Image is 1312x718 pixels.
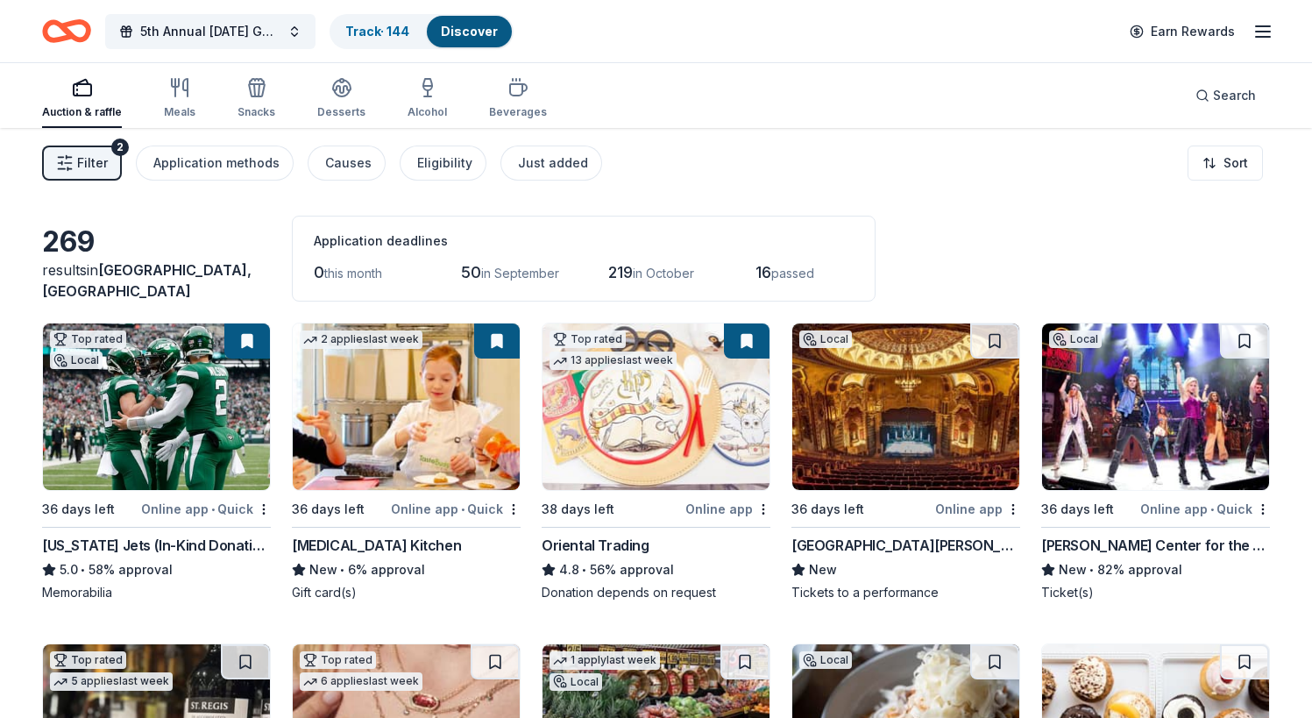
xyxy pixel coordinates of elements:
[1041,499,1114,520] div: 36 days left
[345,24,409,39] a: Track· 144
[1188,146,1263,181] button: Sort
[1223,153,1248,174] span: Sort
[542,499,614,520] div: 38 days left
[518,153,588,174] div: Just added
[1049,331,1102,348] div: Local
[771,266,814,281] span: passed
[559,559,579,580] span: 4.8
[140,21,280,42] span: 5th Annual [DATE] Gala
[164,105,195,119] div: Meals
[1210,502,1214,516] span: •
[153,153,280,174] div: Application methods
[164,70,195,128] button: Meals
[489,70,547,128] button: Beverages
[500,146,602,181] button: Just added
[550,651,660,670] div: 1 apply last week
[1059,559,1087,580] span: New
[791,499,864,520] div: 36 days left
[300,651,376,669] div: Top rated
[489,105,547,119] div: Beverages
[542,559,770,580] div: 56% approval
[441,24,498,39] a: Discover
[550,352,677,370] div: 13 applies last week
[608,263,633,281] span: 219
[141,498,271,520] div: Online app Quick
[111,139,129,156] div: 2
[330,14,514,49] button: Track· 144Discover
[550,331,626,348] div: Top rated
[1041,584,1270,601] div: Ticket(s)
[314,231,854,252] div: Application deadlines
[42,535,271,556] div: [US_STATE] Jets (In-Kind Donation)
[42,11,91,52] a: Home
[685,498,770,520] div: Online app
[1041,559,1270,580] div: 82% approval
[42,261,252,300] span: [GEOGRAPHIC_DATA], [GEOGRAPHIC_DATA]
[542,535,649,556] div: Oriental Trading
[50,352,103,369] div: Local
[42,584,271,601] div: Memorabilia
[542,323,770,601] a: Image for Oriental TradingTop rated13 applieslast week38 days leftOnline appOriental Trading4.8•5...
[799,651,852,669] div: Local
[42,105,122,119] div: Auction & raffle
[791,323,1020,601] a: Image for St. George TheatreLocal36 days leftOnline app[GEOGRAPHIC_DATA][PERSON_NAME]NewTickets t...
[292,499,365,520] div: 36 days left
[935,498,1020,520] div: Online app
[755,263,771,281] span: 16
[1041,323,1270,601] a: Image for Tilles Center for the Performing ArtsLocal36 days leftOnline app•Quick[PERSON_NAME] Cen...
[136,146,294,181] button: Application methods
[42,70,122,128] button: Auction & raffle
[340,563,344,577] span: •
[1213,85,1256,106] span: Search
[292,323,521,601] a: Image for Taste Buds Kitchen2 applieslast week36 days leftOnline app•Quick[MEDICAL_DATA] KitchenN...
[791,584,1020,601] div: Tickets to a performance
[461,502,465,516] span: •
[461,263,481,281] span: 50
[42,259,271,302] div: results
[542,584,770,601] div: Donation depends on request
[481,266,559,281] span: in September
[1042,323,1269,490] img: Image for Tilles Center for the Performing Arts
[543,323,769,490] img: Image for Oriental Trading
[550,673,602,691] div: Local
[317,105,365,119] div: Desserts
[325,153,372,174] div: Causes
[211,502,215,516] span: •
[1119,16,1245,47] a: Earn Rewards
[292,559,521,580] div: 6% approval
[1140,498,1270,520] div: Online app Quick
[1181,78,1270,113] button: Search
[317,70,365,128] button: Desserts
[81,563,85,577] span: •
[42,323,271,601] a: Image for New York Jets (In-Kind Donation)Top ratedLocal36 days leftOnline app•Quick[US_STATE] Je...
[309,559,337,580] span: New
[408,70,447,128] button: Alcohol
[77,153,108,174] span: Filter
[292,535,461,556] div: [MEDICAL_DATA] Kitchen
[1089,563,1094,577] span: •
[42,499,115,520] div: 36 days left
[238,105,275,119] div: Snacks
[792,323,1019,490] img: Image for St. George Theatre
[791,535,1020,556] div: [GEOGRAPHIC_DATA][PERSON_NAME]
[105,14,316,49] button: 5th Annual [DATE] Gala
[50,651,126,669] div: Top rated
[582,563,586,577] span: •
[308,146,386,181] button: Causes
[633,266,694,281] span: in October
[42,261,252,300] span: in
[799,331,852,348] div: Local
[42,146,122,181] button: Filter2
[43,323,270,490] img: Image for New York Jets (In-Kind Donation)
[50,331,126,348] div: Top rated
[300,331,422,349] div: 2 applies last week
[42,224,271,259] div: 269
[300,672,422,691] div: 6 applies last week
[809,559,837,580] span: New
[42,559,271,580] div: 58% approval
[50,672,173,691] div: 5 applies last week
[391,498,521,520] div: Online app Quick
[60,559,78,580] span: 5.0
[292,584,521,601] div: Gift card(s)
[314,263,324,281] span: 0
